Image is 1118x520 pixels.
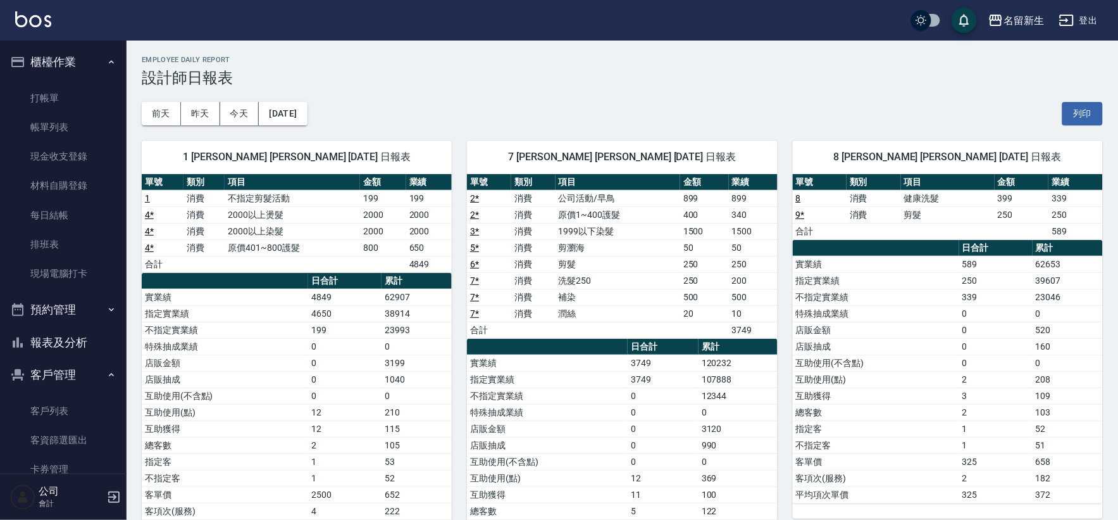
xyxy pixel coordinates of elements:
td: 總客數 [467,503,628,519]
td: 12 [308,421,382,437]
td: 658 [1033,453,1103,470]
td: 不指定剪髮活動 [225,190,360,206]
th: 單號 [467,174,511,191]
table: a dense table [467,174,777,339]
td: 3120 [699,421,778,437]
td: 1500 [729,223,778,239]
td: 0 [628,421,699,437]
td: 合計 [467,322,511,338]
img: Logo [15,11,51,27]
td: 互助使用(點) [793,371,959,388]
td: 62653 [1033,256,1103,272]
td: 店販金額 [467,421,628,437]
th: 單號 [793,174,847,191]
th: 累計 [699,339,778,355]
td: 補染 [556,289,681,305]
td: 199 [308,322,382,338]
td: 0 [382,338,452,355]
th: 業績 [729,174,778,191]
td: 剪瀏海 [556,239,681,256]
td: 520 [1033,322,1103,338]
td: 特殊抽成業績 [142,338,308,355]
td: 0 [959,305,1033,322]
td: 62907 [382,289,452,305]
td: 3749 [628,371,699,388]
td: 1 [959,437,1033,453]
td: 2 [959,470,1033,486]
td: 899 [680,190,729,206]
td: 339 [959,289,1033,305]
td: 合計 [793,223,847,239]
td: 250 [1048,206,1103,223]
th: 類別 [183,174,225,191]
a: 現場電腦打卡 [5,259,121,288]
td: 339 [1048,190,1103,206]
td: 特殊抽成業績 [793,305,959,322]
table: a dense table [793,240,1103,504]
td: 372 [1033,486,1103,503]
td: 店販抽成 [142,371,308,388]
td: 4650 [308,305,382,322]
td: 消費 [511,305,556,322]
button: 客戶管理 [5,358,121,391]
td: 原價401~800護髮 [225,239,360,256]
td: 369 [699,470,778,486]
a: 8 [796,193,801,203]
td: 2 [959,404,1033,421]
td: 剪髮 [556,256,681,272]
td: 3749 [628,355,699,371]
td: 特殊抽成業績 [467,404,628,421]
td: 250 [729,256,778,272]
td: 340 [729,206,778,223]
td: 不指定實業績 [793,289,959,305]
td: 2000以上燙髮 [225,206,360,223]
td: 250 [995,206,1048,223]
button: [DATE] [259,102,307,125]
button: 昨天 [181,102,220,125]
td: 店販金額 [793,322,959,338]
td: 3749 [729,322,778,338]
td: 0 [628,404,699,421]
td: 消費 [183,190,225,206]
td: 4849 [308,289,382,305]
td: 0 [382,388,452,404]
td: 合計 [142,256,183,272]
td: 消費 [511,206,556,223]
td: 160 [1033,338,1103,355]
td: 消費 [183,223,225,239]
td: 互助使用(點) [142,404,308,421]
button: 登出 [1054,9,1103,32]
td: 店販抽成 [793,338,959,355]
td: 899 [729,190,778,206]
td: 53 [382,453,452,470]
td: 250 [680,272,729,289]
td: 52 [382,470,452,486]
td: 消費 [183,206,225,223]
td: 589 [1048,223,1103,239]
td: 115 [382,421,452,437]
button: 今天 [220,102,259,125]
td: 客項次(服務) [793,470,959,486]
td: 52 [1033,421,1103,437]
th: 日合計 [308,273,382,289]
th: 累計 [382,273,452,289]
th: 日合計 [959,240,1033,257]
td: 199 [360,190,406,206]
td: 實業績 [793,256,959,272]
td: 250 [680,256,729,272]
td: 11 [628,486,699,503]
a: 每日結帳 [5,201,121,230]
td: 50 [680,239,729,256]
td: 消費 [511,272,556,289]
button: 名留新生 [983,8,1049,34]
button: 報表及分析 [5,326,121,359]
td: 指定實業績 [142,305,308,322]
td: 2000 [360,206,406,223]
td: 不指定實業績 [467,388,628,404]
td: 互助獲得 [793,388,959,404]
td: 消費 [511,190,556,206]
td: 10 [729,305,778,322]
td: 222 [382,503,452,519]
td: 325 [959,486,1033,503]
table: a dense table [793,174,1103,240]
